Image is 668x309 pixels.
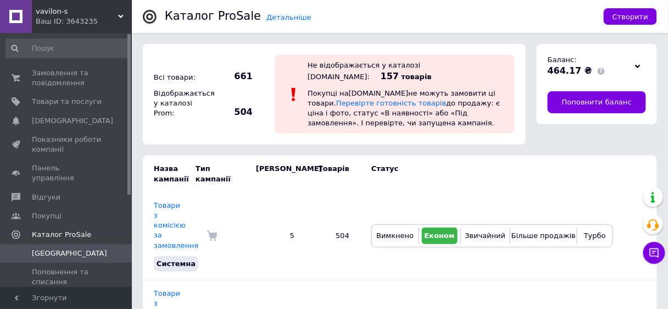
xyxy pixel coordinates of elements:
a: Перевірте готовність товарів [336,99,447,107]
td: 504 [305,192,360,280]
input: Пошук [5,38,130,58]
span: Звичайний [465,231,505,240]
span: Більше продажів [511,231,576,240]
img: :exclamation: [286,86,302,103]
td: Назва кампанії [143,156,196,192]
span: Баланс: [548,56,577,64]
span: Поповнити баланс [562,97,632,107]
span: Відгуки [32,192,60,202]
div: Ваш ID: 3643235 [36,16,132,26]
span: [GEOGRAPHIC_DATA] [32,249,107,258]
span: Каталог ProSale [32,230,91,240]
a: Поповнити баланс [548,91,646,113]
span: Вимкнено [376,231,414,240]
span: Поповнення та списання [32,267,102,287]
button: Економ [422,228,458,244]
span: Замовлення та повідомлення [32,68,102,88]
div: Всі товари: [151,70,211,85]
span: 464.17 ₴ [548,65,592,76]
span: [DEMOGRAPHIC_DATA] [32,116,113,126]
td: Статус [360,156,613,192]
button: Чат з покупцем [643,242,665,264]
span: 661 [214,70,253,82]
span: Створити [613,13,648,21]
span: Системна [157,260,196,268]
img: Комісія за замовлення [207,230,218,241]
div: Не відображається у каталозі [DOMAIN_NAME]: [308,61,420,81]
span: 504 [214,106,253,118]
td: Тип кампанії [196,156,245,192]
td: Товарів [305,156,360,192]
div: Каталог ProSale [165,10,261,22]
td: 5 [245,192,305,280]
button: Турбо [580,228,610,244]
span: Покупці на [DOMAIN_NAME] не можуть замовити ці товари. до продажу: є ціна і фото, статус «В наявн... [308,89,500,128]
span: Покупці [32,211,62,221]
button: Звичайний [464,228,507,244]
div: Відображається у каталозі Prom: [151,86,211,122]
span: Панель управління [32,163,102,183]
a: Детальніше [266,13,311,21]
button: Вимкнено [375,228,416,244]
span: 157 [381,71,399,81]
span: vavilon-s [36,7,118,16]
span: Турбо [584,231,606,240]
button: Створити [604,8,657,25]
a: Товари з комісією за замовлення [154,201,198,250]
td: [PERSON_NAME] [245,156,305,192]
span: Товари та послуги [32,97,102,107]
span: товарів [402,73,432,81]
span: Показники роботи компанії [32,135,102,154]
span: Економ [425,231,455,240]
button: Більше продажів [513,228,574,244]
